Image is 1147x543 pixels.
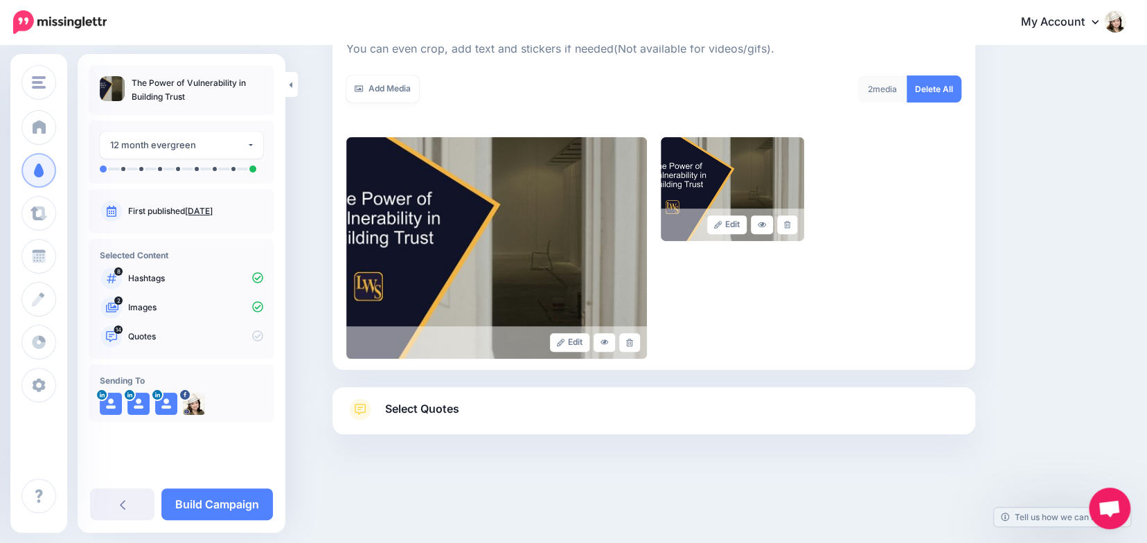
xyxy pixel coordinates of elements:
[661,137,804,241] img: 466c3c691dc970fe83380ce5208a085c_large.jpg
[128,330,263,343] p: Quotes
[1007,6,1126,39] a: My Account
[127,393,150,415] img: user_default_image.png
[128,205,263,217] p: First published
[155,393,177,415] img: user_default_image.png
[185,206,213,216] a: [DATE]
[100,250,263,260] h4: Selected Content
[346,398,961,434] a: Select Quotes
[907,75,961,103] a: Delete All
[128,272,263,285] p: Hashtags
[994,508,1130,526] a: Tell us how we can improve
[346,15,961,359] div: Select Media
[1089,488,1130,529] div: Open chat
[114,296,123,305] span: 2
[13,10,107,34] img: Missinglettr
[100,132,263,159] button: 12 month evergreen
[100,375,263,386] h4: Sending To
[128,301,263,314] p: Images
[132,76,263,104] p: The Power of Vulnerability in Building Trust
[857,75,907,103] div: media
[868,84,873,94] span: 2
[385,400,459,418] span: Select Quotes
[707,215,747,234] a: Edit
[183,393,205,415] img: 18447283_524058524431297_7234848689764468050_n-bsa25054.jpg
[346,75,419,103] a: Add Media
[100,393,122,415] img: user_default_image.png
[346,137,647,359] img: 5159159591c2afdeee908aa17aea6523_large.jpg
[114,326,123,334] span: 14
[550,333,589,352] a: Edit
[110,137,247,153] div: 12 month evergreen
[32,76,46,89] img: menu.png
[114,267,123,276] span: 8
[100,76,125,101] img: 5159159591c2afdeee908aa17aea6523_thumb.jpg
